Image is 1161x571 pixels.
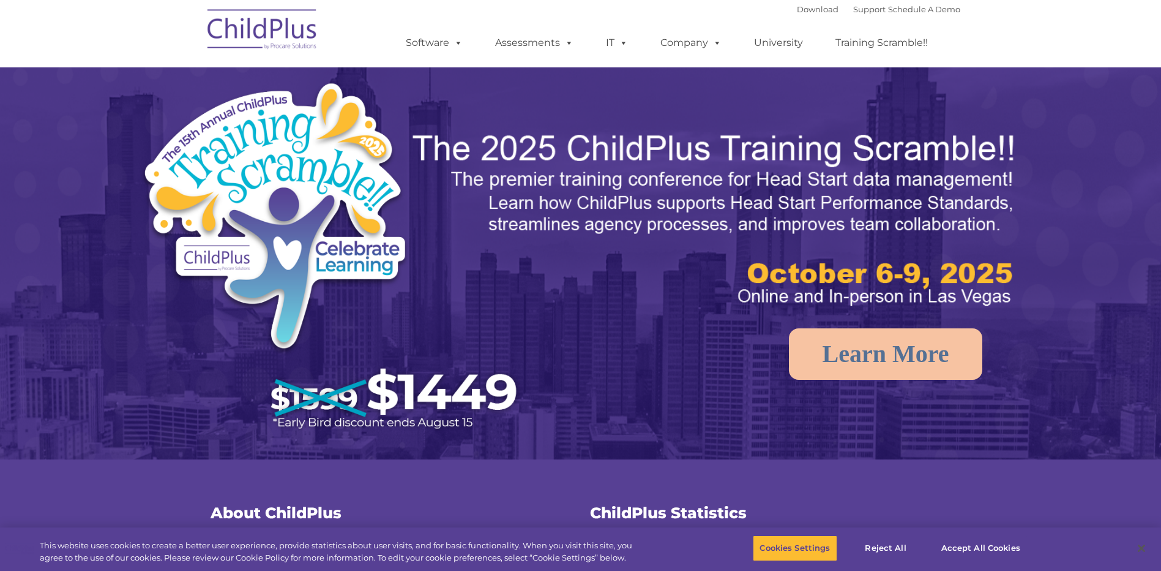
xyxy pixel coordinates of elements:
a: Company [648,31,734,55]
font: | [797,4,960,14]
span: ChildPlus Statistics [590,504,747,522]
a: University [742,31,815,55]
button: Reject All [848,535,924,561]
a: Support [853,4,886,14]
a: IT [594,31,640,55]
button: Accept All Cookies [935,535,1027,561]
a: Schedule A Demo [888,4,960,14]
button: Close [1128,535,1155,562]
a: Download [797,4,838,14]
a: Learn More [789,328,983,380]
img: ChildPlus by Procare Solutions [201,1,324,62]
span: About ChildPlus [211,504,342,522]
div: This website uses cookies to create a better user experience, provide statistics about user visit... [40,540,638,564]
a: Software [394,31,475,55]
a: Training Scramble!! [823,31,940,55]
button: Cookies Settings [753,535,837,561]
a: Assessments [483,31,586,55]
